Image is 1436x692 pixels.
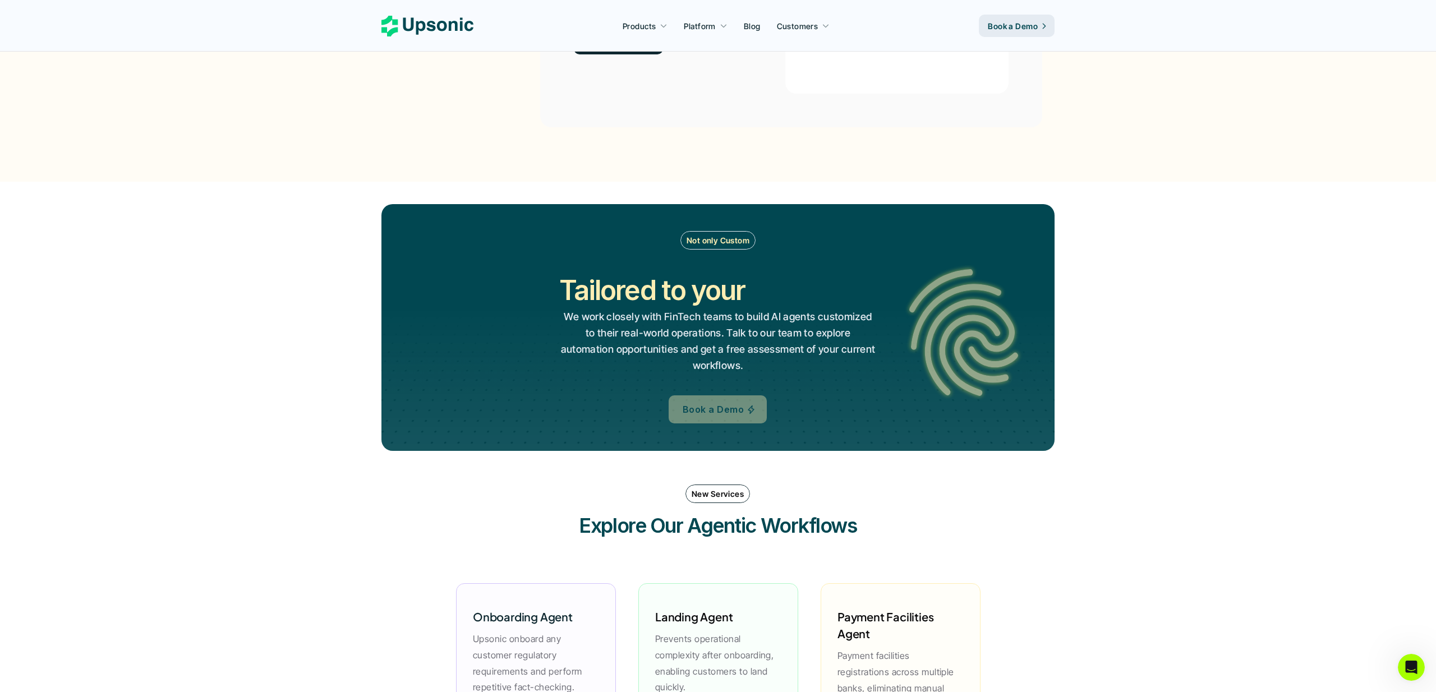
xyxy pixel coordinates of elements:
a: Blog [737,16,767,36]
h6: Onboarding Agent [473,608,573,625]
a: Products [616,16,674,36]
h6: Payment Facilities Agent [837,608,964,642]
p: Book a Demo [988,20,1038,32]
a: Book a Demo [669,395,767,423]
h6: Landing Agent [655,608,733,625]
h2: Processes [751,271,877,309]
p: Blog [744,20,761,32]
a: Book a Demo [979,15,1055,37]
p: Book a Demo [683,402,744,418]
iframe: Intercom live chat [1398,654,1425,681]
p: Platform [684,20,715,32]
p: New Services [692,488,744,500]
p: Not only Custom [687,234,749,246]
p: We work closely with FinTech teams to build AI agents customized to their real-world operations. ... [559,309,877,373]
h2: Tailored to your [559,271,745,309]
h3: Explore Our Agentic Workflows [550,511,886,539]
p: Customers [777,20,818,32]
p: Products [623,20,656,32]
